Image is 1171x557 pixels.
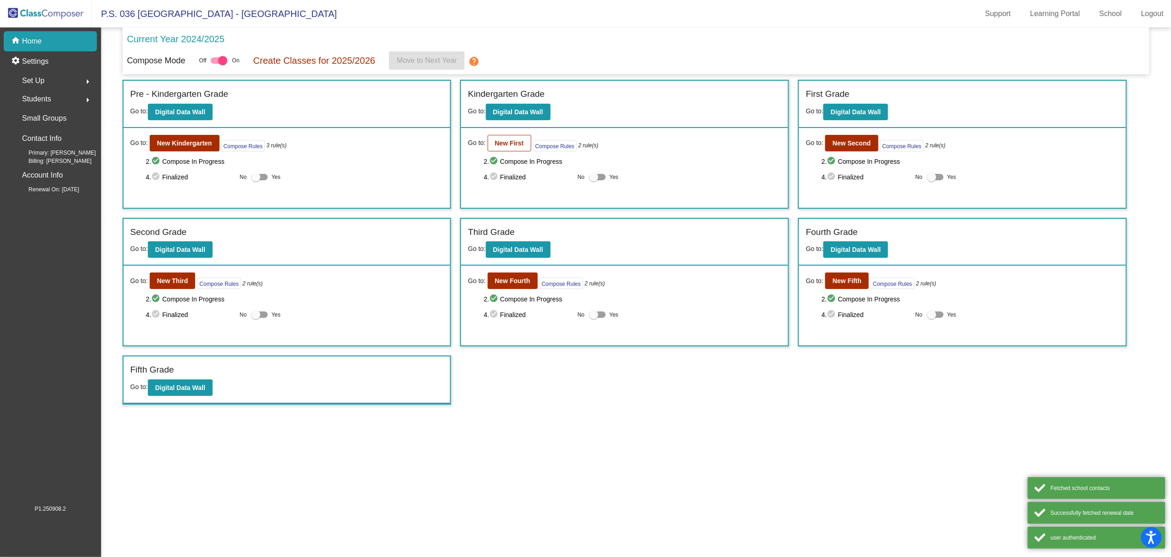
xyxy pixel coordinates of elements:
[609,172,619,183] span: Yes
[489,294,500,305] mat-icon: check_circle
[197,278,241,289] button: Compose Rules
[806,107,823,115] span: Go to:
[82,76,93,87] mat-icon: arrow_right
[148,379,213,396] button: Digital Data Wall
[823,241,888,258] button: Digital Data Wall
[1092,6,1129,21] a: School
[22,112,67,125] p: Small Groups
[823,104,888,120] button: Digital Data Wall
[150,135,220,151] button: New Kindergarten
[585,279,605,288] i: 2 rule(s)
[533,140,577,151] button: Compose Rules
[827,172,838,183] mat-icon: check_circle
[1051,484,1159,492] div: Fetched school contacts
[14,185,79,194] span: Renewal On: [DATE]
[22,132,62,145] p: Contact Info
[822,172,911,183] span: 4. Finalized
[14,157,91,165] span: Billing: [PERSON_NAME]
[22,93,51,106] span: Students
[146,309,235,320] span: 4. Finalized
[151,294,162,305] mat-icon: check_circle
[978,6,1019,21] a: Support
[155,384,205,391] b: Digital Data Wall
[271,309,281,320] span: Yes
[916,173,923,181] span: No
[806,88,850,101] label: First Grade
[127,55,186,67] p: Compose Mode
[831,246,881,253] b: Digital Data Wall
[157,139,212,147] b: New Kindergarten
[151,172,162,183] mat-icon: check_circle
[468,276,485,286] span: Go to:
[92,6,337,21] span: P.S. 036 [GEOGRAPHIC_DATA] - [GEOGRAPHIC_DATA]
[468,245,485,252] span: Go to:
[468,107,485,115] span: Go to:
[827,156,838,167] mat-icon: check_circle
[22,169,63,182] p: Account Info
[488,135,531,151] button: New First
[825,273,869,289] button: New Fifth
[495,139,524,147] b: New First
[489,309,500,320] mat-icon: check_circle
[199,56,207,65] span: Off
[806,276,823,286] span: Go to:
[822,309,911,320] span: 4. Finalized
[242,279,263,288] i: 2 rule(s)
[947,309,957,320] span: Yes
[130,363,174,377] label: Fifth Grade
[130,276,148,286] span: Go to:
[146,294,444,305] span: 2. Compose In Progress
[151,156,162,167] mat-icon: check_circle
[11,56,22,67] mat-icon: settings
[578,173,585,181] span: No
[806,226,858,239] label: Fourth Grade
[150,273,196,289] button: New Third
[253,54,375,67] p: Create Classes for 2025/2026
[266,141,287,150] i: 3 rule(s)
[130,226,187,239] label: Second Grade
[484,172,573,183] span: 4. Finalized
[155,108,205,116] b: Digital Data Wall
[833,277,861,284] b: New Fifth
[155,246,205,253] b: Digital Data Wall
[148,241,213,258] button: Digital Data Wall
[540,278,583,289] button: Compose Rules
[468,138,485,148] span: Go to:
[493,108,543,116] b: Digital Data Wall
[468,226,514,239] label: Third Grade
[148,104,213,120] button: Digital Data Wall
[484,309,573,320] span: 4. Finalized
[916,279,936,288] i: 2 rule(s)
[609,309,619,320] span: Yes
[240,173,247,181] span: No
[397,56,457,64] span: Move to Next Year
[22,36,42,47] p: Home
[157,277,188,284] b: New Third
[11,36,22,47] mat-icon: home
[489,156,500,167] mat-icon: check_circle
[831,108,881,116] b: Digital Data Wall
[130,383,148,390] span: Go to:
[146,172,235,183] span: 4. Finalized
[130,245,148,252] span: Go to:
[130,107,148,115] span: Go to:
[925,141,946,150] i: 2 rule(s)
[916,311,923,319] span: No
[880,140,924,151] button: Compose Rules
[1023,6,1088,21] a: Learning Portal
[1051,534,1159,542] div: user authenticated
[1051,509,1159,517] div: Successfully fetched renewal date
[221,140,265,151] button: Compose Rules
[806,138,823,148] span: Go to:
[484,294,781,305] span: 2. Compose In Progress
[493,246,543,253] b: Digital Data Wall
[130,88,228,101] label: Pre - Kindergarten Grade
[488,273,538,289] button: New Fourth
[484,156,781,167] span: 2. Compose In Progress
[825,135,878,151] button: New Second
[486,241,551,258] button: Digital Data Wall
[822,156,1119,167] span: 2. Compose In Progress
[127,32,225,46] p: Current Year 2024/2025
[151,309,162,320] mat-icon: check_circle
[271,172,281,183] span: Yes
